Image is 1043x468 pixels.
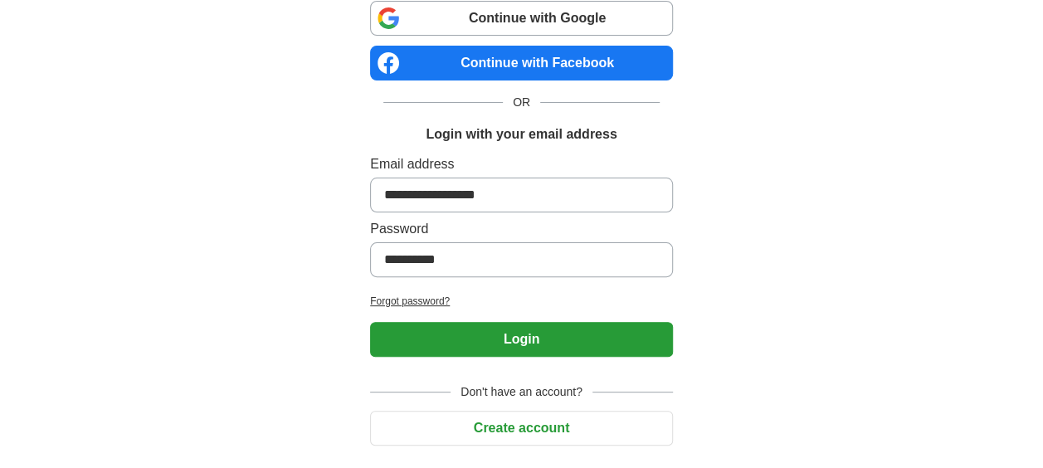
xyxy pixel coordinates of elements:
a: Continue with Facebook [370,46,673,80]
label: Password [370,219,673,239]
span: Don't have an account? [451,383,592,401]
button: Login [370,322,673,357]
button: Create account [370,411,673,446]
span: OR [503,94,540,111]
a: Continue with Google [370,1,673,36]
a: Create account [370,421,673,435]
h1: Login with your email address [426,124,617,144]
label: Email address [370,154,673,174]
a: Forgot password? [370,294,673,309]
